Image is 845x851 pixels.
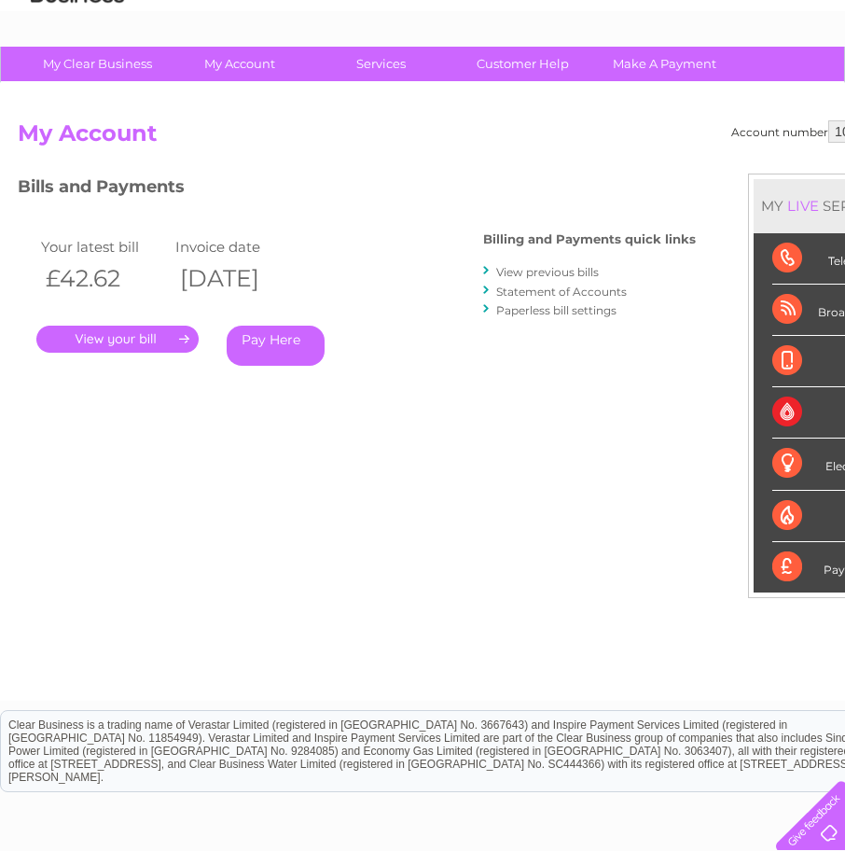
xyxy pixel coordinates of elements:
th: [DATE] [171,259,305,298]
a: Services [304,47,458,81]
a: . [36,326,199,353]
a: Make A Payment [588,47,741,81]
img: logo.png [30,49,125,105]
th: £42.62 [36,259,171,298]
a: Log out [783,79,827,93]
a: Telecoms [616,79,672,93]
a: Water [517,79,552,93]
a: Energy [563,79,604,93]
a: Contact [721,79,767,93]
div: LIVE [783,197,823,215]
a: My Clear Business [21,47,174,81]
a: 0333 014 3131 [493,9,622,33]
td: Your latest bill [36,234,171,259]
a: My Account [162,47,316,81]
a: Customer Help [446,47,600,81]
h4: Billing and Payments quick links [483,232,696,246]
a: View previous bills [496,265,599,279]
a: Statement of Accounts [496,285,627,299]
a: Pay Here [227,326,325,366]
a: Paperless bill settings [496,303,616,317]
h3: Bills and Payments [18,174,696,206]
td: Invoice date [171,234,305,259]
a: Blog [683,79,710,93]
